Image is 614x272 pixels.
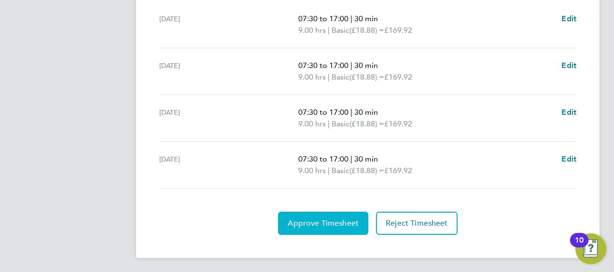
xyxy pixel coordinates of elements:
span: 9.00 hrs [298,119,326,128]
span: | [350,61,352,70]
span: (£18.88) = [349,26,384,35]
span: 30 min [354,61,378,70]
span: 07:30 to 17:00 [298,108,349,117]
span: £169.92 [384,26,412,35]
span: 07:30 to 17:00 [298,154,349,163]
span: 07:30 to 17:00 [298,14,349,23]
span: (£18.88) = [349,72,384,82]
span: Edit [561,14,576,23]
span: | [328,26,330,35]
span: Edit [561,61,576,70]
span: 9.00 hrs [298,72,326,82]
div: 10 [575,240,584,253]
button: Approve Timesheet [278,212,368,235]
span: Basic [332,118,349,130]
span: £169.92 [384,166,412,175]
span: 9.00 hrs [298,26,326,35]
span: Edit [561,108,576,117]
a: Edit [561,60,576,71]
button: Reject Timesheet [376,212,458,235]
span: | [350,108,352,117]
a: Edit [561,13,576,25]
span: 30 min [354,154,378,163]
span: Basic [332,25,349,36]
span: 30 min [354,108,378,117]
span: | [328,72,330,82]
div: [DATE] [159,107,298,130]
div: [DATE] [159,153,298,177]
span: 07:30 to 17:00 [298,61,349,70]
a: Edit [561,153,576,165]
span: Approve Timesheet [288,218,359,228]
span: 30 min [354,14,378,23]
span: Reject Timesheet [386,218,448,228]
span: (£18.88) = [349,119,384,128]
div: [DATE] [159,13,298,36]
span: Edit [561,154,576,163]
span: 9.00 hrs [298,166,326,175]
span: Basic [332,165,349,177]
span: £169.92 [384,72,412,82]
span: | [350,154,352,163]
span: | [350,14,352,23]
span: (£18.88) = [349,166,384,175]
button: Open Resource Center, 10 new notifications [575,233,606,264]
span: | [328,119,330,128]
a: Edit [561,107,576,118]
span: £169.92 [384,119,412,128]
span: Basic [332,71,349,83]
span: | [328,166,330,175]
div: [DATE] [159,60,298,83]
